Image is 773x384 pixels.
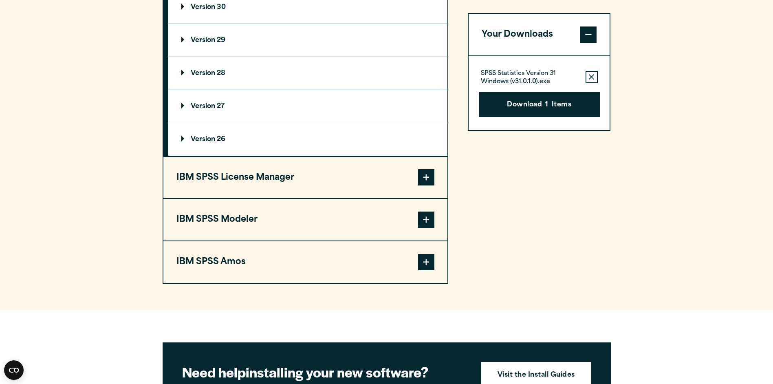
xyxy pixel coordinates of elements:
[479,92,600,117] button: Download1Items
[481,70,579,86] p: SPSS Statistics Version 31 Windows (v31.0.1.0).exe
[469,55,610,130] div: Your Downloads
[469,14,610,55] button: Your Downloads
[163,157,447,199] button: IBM SPSS License Manager
[168,90,447,123] summary: Version 27
[4,360,24,380] button: Open CMP widget
[168,57,447,90] summary: Version 28
[163,241,447,283] button: IBM SPSS Amos
[181,70,225,77] p: Version 28
[545,100,548,110] span: 1
[168,123,447,156] summary: Version 26
[498,370,575,381] strong: Visit the Install Guides
[182,362,246,382] strong: Need help
[181,37,225,44] p: Version 29
[181,4,226,11] p: Version 30
[181,103,225,110] p: Version 27
[182,363,467,381] h2: installing your new software?
[163,199,447,241] button: IBM SPSS Modeler
[168,24,447,57] summary: Version 29
[181,136,225,143] p: Version 26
